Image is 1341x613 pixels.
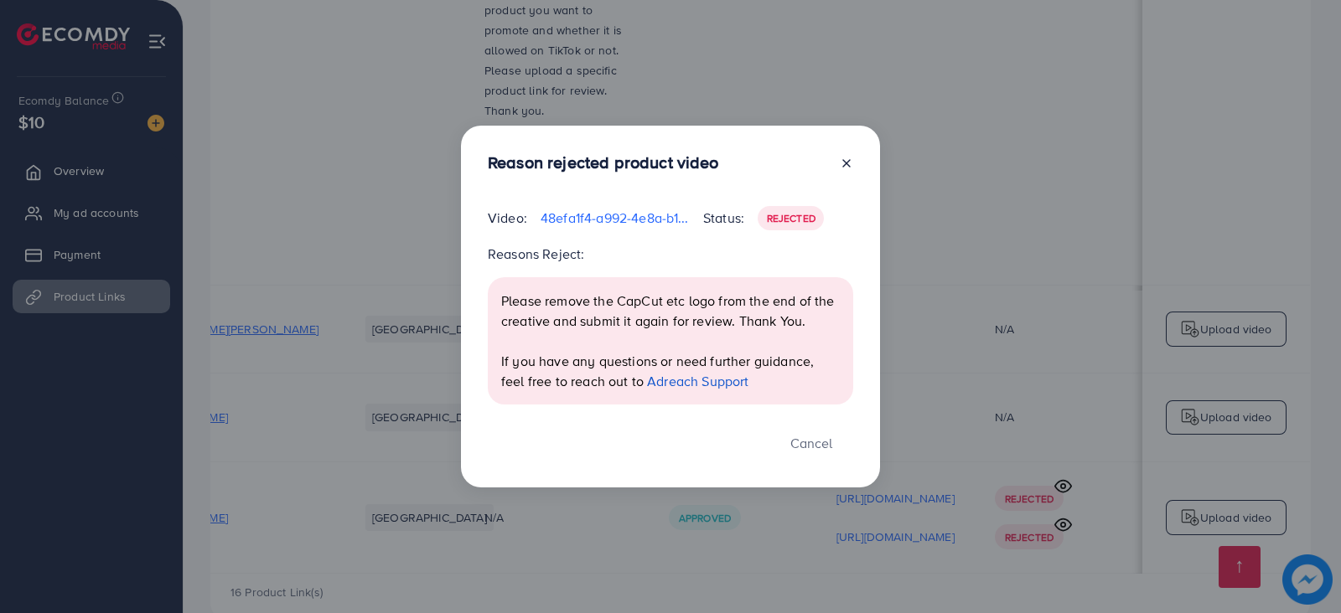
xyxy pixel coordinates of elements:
span: Please remove the CapCut etc logo from the end of the creative and submit it again for review. Th... [501,291,834,330]
span: Rejected [767,211,815,225]
a: Adreach Support [647,372,748,390]
p: 48efa1f4-a992-4e8a-b11c-dcb785da4df6-1759475087548.mov [541,208,690,228]
h3: Reason rejected product video [488,152,719,173]
span: If you have any questions or need further guidance, feel free to reach out to [501,352,814,390]
p: Status: [703,208,744,228]
p: Video: [488,208,527,228]
p: Reasons Reject: [488,244,853,264]
button: Cancel [769,425,853,461]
